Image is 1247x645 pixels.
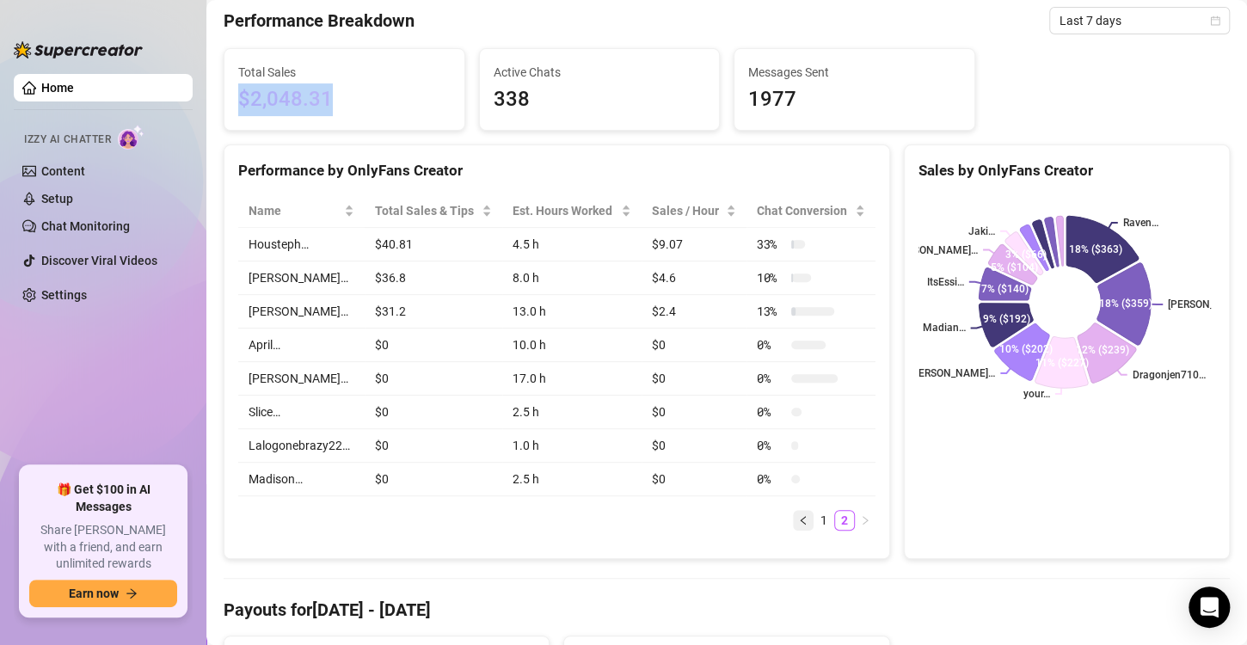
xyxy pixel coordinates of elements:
text: ItsEssi… [926,276,963,288]
button: left [793,510,814,531]
span: Active Chats [494,63,706,82]
li: Next Page [855,510,875,531]
span: Izzy AI Chatter [24,132,111,148]
td: $4.6 [642,261,746,295]
a: 2 [835,511,854,530]
span: Name [249,201,341,220]
span: 13 % [757,302,784,321]
span: 0 % [757,402,784,421]
text: Jaki… [967,225,994,237]
span: Earn now [69,587,119,600]
h4: Performance Breakdown [224,9,415,33]
a: Setup [41,192,73,206]
td: $0 [642,429,746,463]
span: Last 7 days [1060,8,1219,34]
td: [PERSON_NAME]… [238,362,365,396]
span: 0 % [757,369,784,388]
span: arrow-right [126,587,138,599]
span: $2,048.31 [238,83,451,116]
th: Sales / Hour [642,194,746,228]
span: 1977 [748,83,961,116]
button: right [855,510,875,531]
div: Open Intercom Messenger [1189,587,1230,628]
td: Slice… [238,396,365,429]
span: 338 [494,83,706,116]
span: Share [PERSON_NAME] with a friend, and earn unlimited rewards [29,522,177,573]
h4: Payouts for [DATE] - [DATE] [224,598,1230,622]
div: Sales by OnlyFans Creator [918,159,1215,182]
span: 0 % [757,436,784,455]
span: Sales / Hour [652,201,722,220]
th: Chat Conversion [746,194,875,228]
text: Madian… [922,322,965,335]
div: Performance by OnlyFans Creator [238,159,875,182]
td: $36.8 [365,261,502,295]
div: Est. Hours Worked [513,201,617,220]
span: right [860,515,870,525]
a: Settings [41,288,87,302]
td: $40.81 [365,228,502,261]
td: 2.5 h [502,463,641,496]
a: Chat Monitoring [41,219,130,233]
text: Dragonjen710… [1132,369,1205,381]
td: 8.0 h [502,261,641,295]
text: [PERSON_NAME]… [891,244,977,256]
img: logo-BBDzfeDw.svg [14,41,143,58]
span: Total Sales [238,63,451,82]
span: calendar [1210,15,1220,26]
button: Earn nowarrow-right [29,580,177,607]
td: 1.0 h [502,429,641,463]
span: Chat Conversion [757,201,851,220]
th: Total Sales & Tips [365,194,502,228]
span: Messages Sent [748,63,961,82]
span: 🎁 Get $100 in AI Messages [29,482,177,515]
td: $0 [642,463,746,496]
td: $0 [365,396,502,429]
td: 10.0 h [502,329,641,362]
td: $31.2 [365,295,502,329]
li: 1 [814,510,834,531]
td: Lalogonebrazy22… [238,429,365,463]
a: Discover Viral Videos [41,254,157,267]
li: Previous Page [793,510,814,531]
td: [PERSON_NAME]… [238,295,365,329]
span: 0 % [757,470,784,488]
text: [PERSON_NAME]… [909,367,995,379]
td: 2.5 h [502,396,641,429]
a: Home [41,81,74,95]
span: Total Sales & Tips [375,201,478,220]
a: Content [41,164,85,178]
li: 2 [834,510,855,531]
span: left [798,515,808,525]
td: April… [238,329,365,362]
td: $0 [642,396,746,429]
span: 0 % [757,335,784,354]
td: 4.5 h [502,228,641,261]
td: $0 [365,429,502,463]
span: 10 % [757,268,784,287]
td: $0 [642,329,746,362]
td: Madison… [238,463,365,496]
td: Housteph… [238,228,365,261]
td: $0 [365,329,502,362]
text: your… [1023,388,1049,400]
td: $9.07 [642,228,746,261]
td: 13.0 h [502,295,641,329]
td: $0 [365,362,502,396]
td: 17.0 h [502,362,641,396]
text: Raven… [1122,217,1158,229]
td: $0 [642,362,746,396]
td: [PERSON_NAME]… [238,261,365,295]
th: Name [238,194,365,228]
span: 33 % [757,235,784,254]
img: AI Chatter [118,125,144,150]
td: $0 [365,463,502,496]
td: $2.4 [642,295,746,329]
a: 1 [814,511,833,530]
